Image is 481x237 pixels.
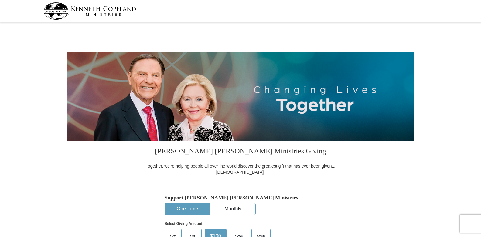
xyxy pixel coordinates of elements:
[142,163,339,175] div: Together, we're helping people all over the world discover the greatest gift that has ever been g...
[210,203,255,215] button: Monthly
[142,141,339,163] h3: [PERSON_NAME] [PERSON_NAME] Ministries Giving
[43,2,136,20] img: kcm-header-logo.svg
[165,203,210,215] button: One-Time
[165,222,202,226] strong: Select Giving Amount
[165,195,316,201] h5: Support [PERSON_NAME] [PERSON_NAME] Ministries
